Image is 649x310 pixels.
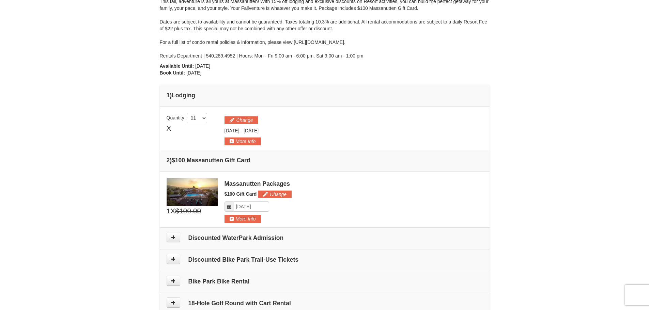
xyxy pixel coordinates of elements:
[241,128,242,133] span: -
[225,116,258,124] button: Change
[167,92,483,99] h4: 1 Lodging
[167,157,483,164] h4: 2 $100 Massanutten Gift Card
[175,206,201,216] span: $100.00
[225,180,483,187] div: Massanutten Packages
[225,137,261,145] button: More Info
[225,215,261,223] button: More Info
[167,234,483,241] h4: Discounted WaterPark Admission
[244,128,259,133] span: [DATE]
[225,128,239,133] span: [DATE]
[258,191,292,198] button: Change
[170,206,175,216] span: X
[167,278,483,285] h4: Bike Park Bike Rental
[167,300,483,307] h4: 18-Hole Golf Round with Cart Rental
[225,191,257,197] span: $100 Gift Card
[167,115,207,120] span: Quantity :
[195,63,210,69] span: [DATE]
[160,63,194,69] strong: Available Until:
[167,178,218,206] img: 6619879-1.jpg
[170,157,172,164] span: )
[167,123,171,133] span: X
[160,70,185,76] strong: Book Until:
[186,70,201,76] span: [DATE]
[167,206,171,216] span: 1
[167,256,483,263] h4: Discounted Bike Park Trail-Use Tickets
[170,92,172,99] span: )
